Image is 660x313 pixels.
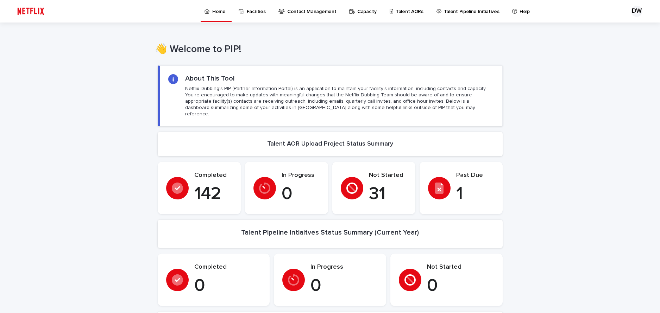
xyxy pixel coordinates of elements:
img: ifQbXi3ZQGMSEF7WDB7W [14,4,48,18]
h1: 👋 Welcome to PIP! [155,44,500,56]
p: Completed [194,263,262,271]
div: DW [631,6,642,17]
h2: Talent AOR Upload Project Status Summary [267,140,393,148]
p: Not Started [427,263,494,271]
p: Netflix Dubbing's PIP (Partner Information Portal) is an application to maintain your facility's ... [185,85,494,117]
p: Completed [194,172,232,179]
p: Past Due [456,172,494,179]
p: 0 [194,275,262,296]
p: 31 [369,184,407,205]
h2: Talent Pipeline Intiaitves Status Summary (Current Year) [241,228,419,237]
h2: About This Tool [185,74,235,83]
p: In Progress [282,172,320,179]
p: 142 [194,184,232,205]
p: In Progress [310,263,378,271]
p: 1 [456,184,494,205]
p: 0 [282,184,320,205]
p: 0 [427,275,494,296]
p: Not Started [369,172,407,179]
p: 0 [310,275,378,296]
